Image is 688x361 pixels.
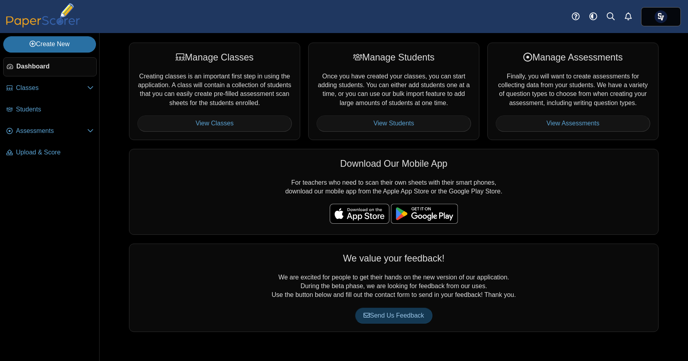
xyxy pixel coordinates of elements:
div: Finally, you will want to create assessments for collecting data from your students. We have a va... [487,43,659,140]
a: Create New [3,36,96,52]
div: For teachers who need to scan their own sheets with their smart phones, download our mobile app f... [129,149,659,235]
div: We value your feedback! [137,252,650,265]
a: View Students [317,115,471,131]
span: Chris Paolelli [655,10,667,23]
img: google-play-badge.png [391,204,458,224]
img: apple-store-badge.svg [330,204,389,224]
a: ps.PvyhDibHWFIxMkTk [641,7,681,26]
img: PaperScorer [3,3,83,27]
a: Dashboard [3,57,97,76]
img: ps.PvyhDibHWFIxMkTk [655,10,667,23]
a: View Classes [137,115,292,131]
span: Students [16,105,94,114]
div: Manage Assessments [496,51,650,64]
a: PaperScorer [3,22,83,29]
div: Manage Classes [137,51,292,64]
a: Students [3,100,97,119]
a: Upload & Score [3,143,97,162]
span: Assessments [16,127,87,135]
a: Alerts [620,8,637,25]
div: We are excited for people to get their hands on the new version of our application. During the be... [129,244,659,332]
a: Send Us Feedback [355,308,432,324]
span: Upload & Score [16,148,94,157]
span: Dashboard [16,62,93,71]
span: Send Us Feedback [364,312,424,319]
div: Creating classes is an important first step in using the application. A class will contain a coll... [129,43,300,140]
a: View Assessments [496,115,650,131]
a: Classes [3,79,97,98]
span: Classes [16,84,87,92]
div: Download Our Mobile App [137,157,650,170]
a: Assessments [3,122,97,141]
div: Manage Students [317,51,471,64]
div: Once you have created your classes, you can start adding students. You can either add students on... [308,43,479,140]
